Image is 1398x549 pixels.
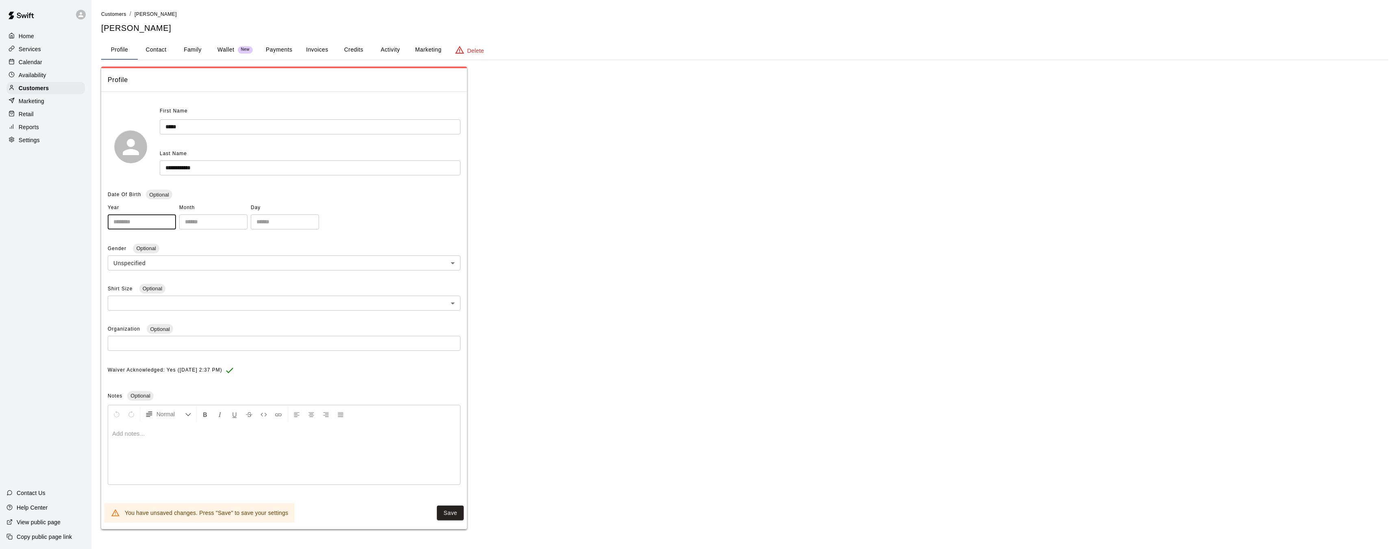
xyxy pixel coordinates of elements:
p: Reports [19,123,39,131]
button: Justify Align [334,407,347,421]
a: Retail [7,108,85,120]
span: Profile [108,75,460,85]
button: Insert Code [257,407,271,421]
span: Optional [146,192,172,198]
p: Availability [19,71,46,79]
button: Credits [335,40,372,60]
span: Last Name [160,151,187,156]
a: Availability [7,69,85,81]
button: Insert Link [271,407,285,421]
span: First Name [160,105,188,118]
button: Formatting Options [142,407,195,421]
a: Calendar [7,56,85,68]
button: Save [437,506,464,521]
h5: [PERSON_NAME] [101,23,1388,34]
p: Services [19,45,41,53]
button: Left Align [290,407,304,421]
div: You have unsaved changes. Press "Save" to save your settings [125,506,288,520]
a: Home [7,30,85,42]
span: New [238,47,253,52]
button: Contact [138,40,174,60]
button: Format Bold [198,407,212,421]
span: Gender [108,246,128,251]
button: Redo [124,407,138,421]
button: Family [174,40,211,60]
span: [PERSON_NAME] [135,11,177,17]
span: Organization [108,326,142,332]
span: Normal [156,410,185,418]
span: Shirt Size [108,286,135,292]
button: Format Italics [213,407,227,421]
nav: breadcrumb [101,10,1388,19]
button: Profile [101,40,138,60]
a: Marketing [7,95,85,107]
button: Payments [259,40,299,60]
p: Settings [19,136,40,144]
a: Customers [101,11,126,17]
div: Unspecified [108,255,460,270]
span: Waiver Acknowledged: Yes ([DATE] 2:37 PM) [108,364,222,377]
span: Day [251,201,319,214]
p: Delete [467,47,484,55]
p: Copy public page link [17,533,72,541]
button: Format Underline [228,407,241,421]
span: Optional [127,393,153,399]
a: Settings [7,134,85,146]
p: Retail [19,110,34,118]
button: Invoices [299,40,335,60]
p: Contact Us [17,489,46,497]
p: Home [19,32,34,40]
p: View public page [17,518,61,526]
p: Marketing [19,97,44,105]
span: Optional [147,326,173,332]
button: Activity [372,40,408,60]
span: Notes [108,393,122,399]
p: Help Center [17,504,48,512]
p: Customers [19,84,49,92]
span: Optional [133,245,159,251]
button: Marketing [408,40,448,60]
button: Format Strikethrough [242,407,256,421]
button: Center Align [304,407,318,421]
a: Services [7,43,85,55]
p: Wallet [217,45,234,54]
span: Date Of Birth [108,192,141,197]
span: Optional [139,285,165,292]
a: Customers [7,82,85,94]
li: / [130,10,131,18]
button: Undo [110,407,124,421]
button: Right Align [319,407,333,421]
span: Month [179,201,247,214]
p: Calendar [19,58,42,66]
div: basic tabs example [101,40,1388,60]
span: Year [108,201,176,214]
a: Reports [7,121,85,133]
